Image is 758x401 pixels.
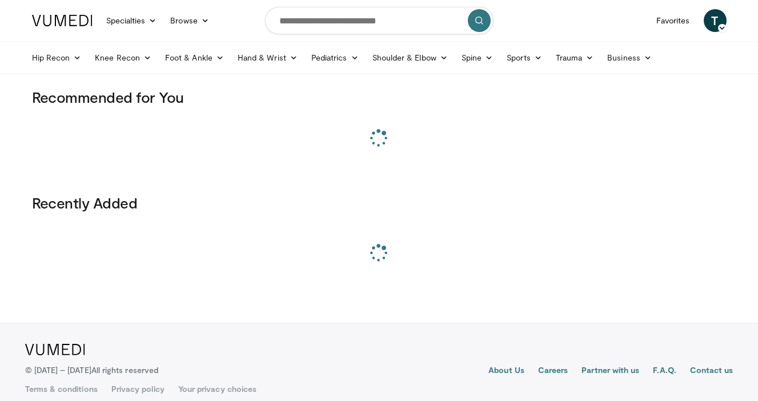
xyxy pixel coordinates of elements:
p: © [DATE] – [DATE] [25,364,159,376]
a: Shoulder & Elbow [366,46,455,69]
a: Business [600,46,659,69]
a: Terms & conditions [25,383,98,395]
a: F.A.Q. [653,364,676,378]
span: All rights reserved [91,365,158,375]
a: Favorites [649,9,697,32]
h3: Recently Added [32,194,727,212]
img: VuMedi Logo [25,344,85,355]
a: T [704,9,727,32]
a: Sports [500,46,549,69]
a: Specialties [99,9,164,32]
a: Partner with us [581,364,639,378]
a: Privacy policy [111,383,165,395]
a: Foot & Ankle [158,46,231,69]
a: Contact us [690,364,733,378]
input: Search topics, interventions [265,7,494,34]
img: VuMedi Logo [32,15,93,26]
a: Your privacy choices [178,383,256,395]
a: Careers [538,364,568,378]
a: Knee Recon [88,46,158,69]
a: Spine [455,46,500,69]
a: Hand & Wrist [231,46,304,69]
a: Hip Recon [25,46,89,69]
a: Browse [163,9,216,32]
a: About Us [488,364,524,378]
a: Pediatrics [304,46,366,69]
h3: Recommended for You [32,88,727,106]
a: Trauma [549,46,601,69]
